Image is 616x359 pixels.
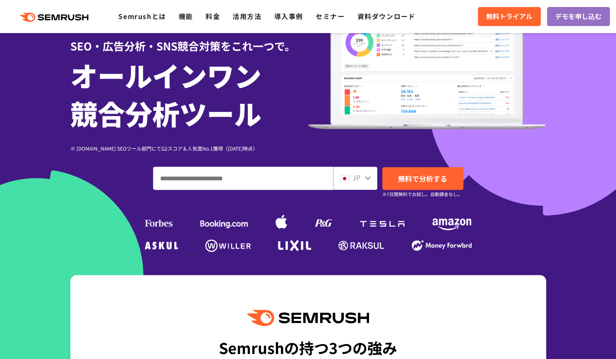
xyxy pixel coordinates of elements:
[206,11,220,21] a: 料金
[352,172,360,182] span: JP
[70,56,308,132] h1: オールインワン 競合分析ツール
[316,11,345,21] a: セミナー
[382,190,462,198] small: ※7日間無料でお試し。自動課金なし。
[547,7,610,26] a: デモを申し込む
[486,11,532,22] span: 無料トライアル
[232,11,261,21] a: 活用方法
[398,173,447,184] span: 無料で分析する
[247,310,369,326] img: Semrush
[118,11,166,21] a: Semrushとは
[274,11,303,21] a: 導入事例
[357,11,415,21] a: 資料ダウンロード
[153,167,333,189] input: ドメイン、キーワードまたはURLを入力してください
[478,7,541,26] a: 無料トライアル
[70,25,308,54] div: SEO・広告分析・SNS競合対策をこれ一つで。
[179,11,193,21] a: 機能
[382,167,463,190] a: 無料で分析する
[555,11,602,22] span: デモを申し込む
[70,144,308,152] div: ※ [DOMAIN_NAME] SEOツール部門にてG2スコア＆人気度No.1獲得（[DATE]時点）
